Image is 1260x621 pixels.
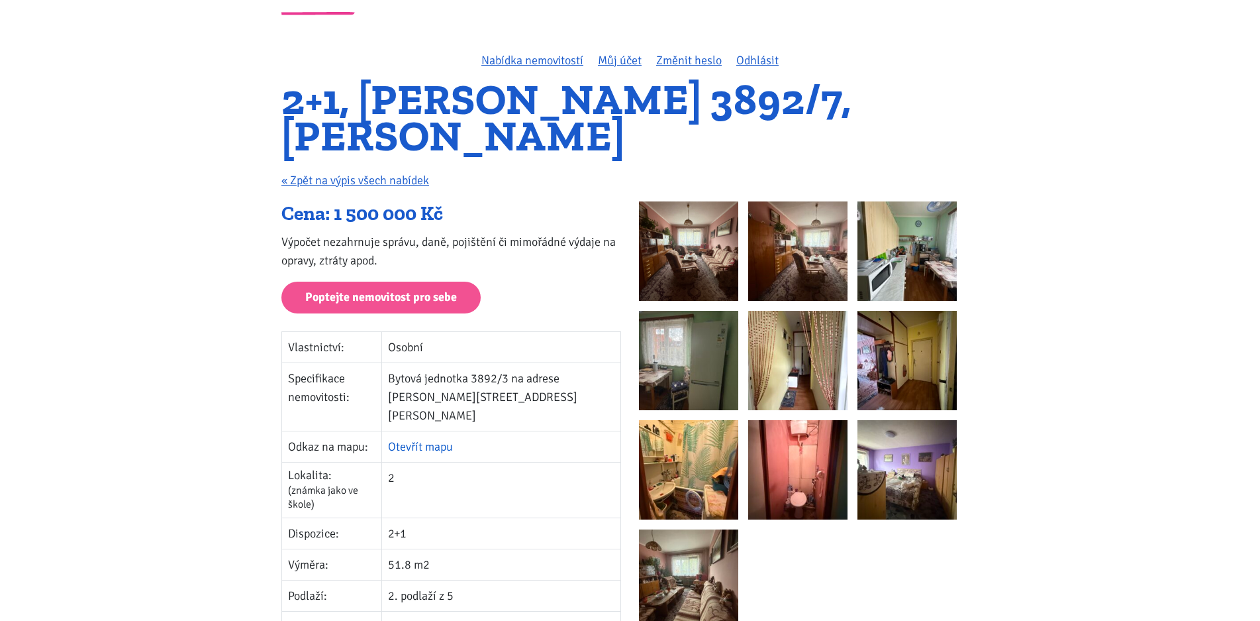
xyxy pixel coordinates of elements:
a: Změnit heslo [656,53,722,68]
td: Odkaz na mapu: [282,431,382,463]
td: Lokalita: [282,463,382,518]
td: Podlaží: [282,581,382,612]
td: 2. podlaží z 5 [381,581,620,612]
td: Dispozice: [282,518,382,549]
span: (známka jako ve škole) [288,484,358,512]
a: Nabídka nemovitostí [481,53,583,68]
a: Poptejte nemovitost pro sebe [281,282,481,314]
a: Můj účet [598,53,642,68]
td: 2 [381,463,620,518]
td: 51.8 m2 [381,549,620,581]
p: Výpočet nezahrnuje správu, daně, pojištění či mimořádné výdaje na opravy, ztráty apod. [281,233,621,270]
a: Otevřít mapu [388,439,453,454]
td: Výměra: [282,549,382,581]
a: Odhlásit [736,53,779,68]
h1: 2+1, [PERSON_NAME] 3892/7, [PERSON_NAME] [281,82,979,154]
td: Vlastnictví: [282,332,382,363]
a: « Zpět na výpis všech nabídek [281,173,429,188]
td: Osobní [381,332,620,363]
td: Bytová jednotka 3892/3 na adrese [PERSON_NAME][STREET_ADDRESS][PERSON_NAME] [381,363,620,431]
td: 2+1 [381,518,620,549]
td: Specifikace nemovitosti: [282,363,382,431]
div: Cena: 1 500 000 Kč [281,201,621,227]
